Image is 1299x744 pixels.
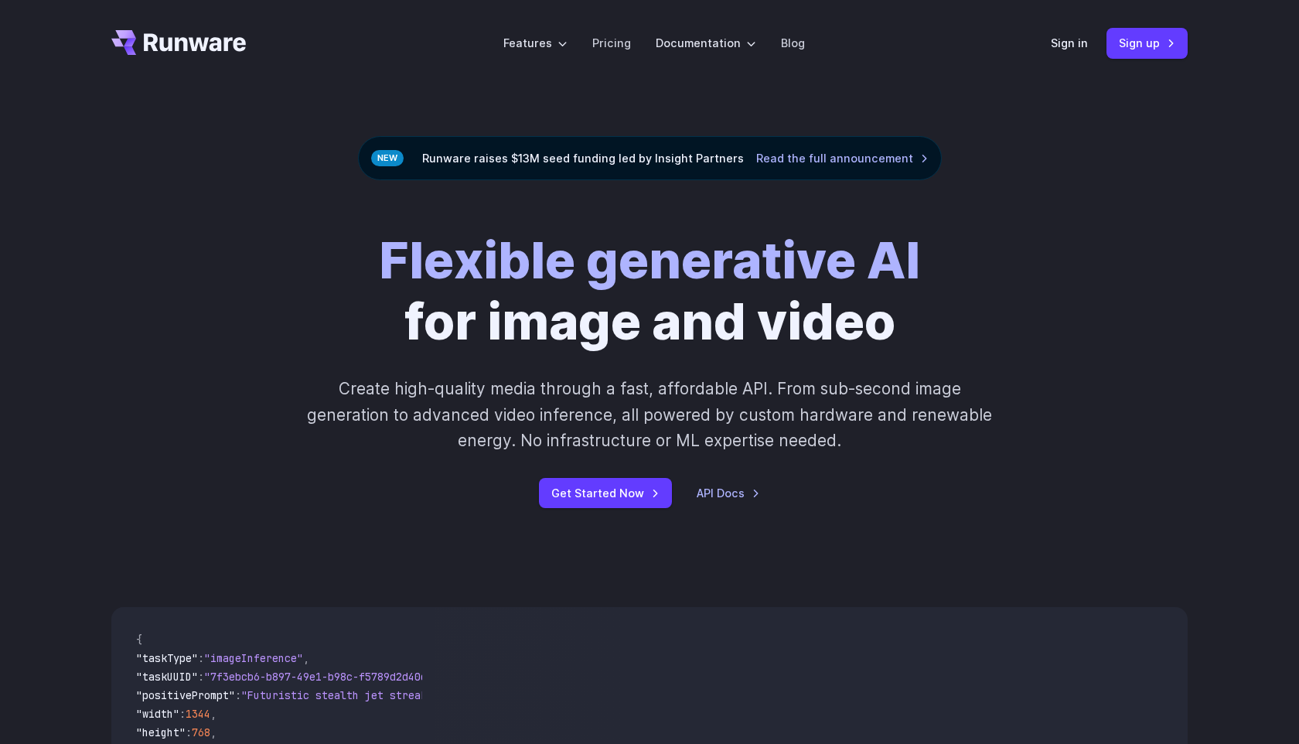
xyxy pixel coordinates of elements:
[592,34,631,52] a: Pricing
[379,230,920,351] h1: for image and video
[241,688,804,702] span: "Futuristic stealth jet streaking through a neon-lit cityscape with glowing purple exhaust"
[358,136,942,180] div: Runware raises $13M seed funding led by Insight Partners
[503,34,568,52] label: Features
[192,725,210,739] span: 768
[235,688,241,702] span: :
[136,688,235,702] span: "positivePrompt"
[1051,34,1088,52] a: Sign in
[210,707,216,721] span: ,
[1106,28,1188,58] a: Sign up
[539,478,672,508] a: Get Started Now
[305,376,994,453] p: Create high-quality media through a fast, affordable API. From sub-second image generation to adv...
[136,633,142,647] span: {
[186,725,192,739] span: :
[136,651,198,665] span: "taskType"
[186,707,210,721] span: 1344
[136,670,198,684] span: "taskUUID"
[210,725,216,739] span: ,
[656,34,756,52] label: Documentation
[781,34,805,52] a: Blog
[756,149,929,167] a: Read the full announcement
[111,30,246,55] a: Go to /
[379,229,920,291] strong: Flexible generative AI
[697,484,760,502] a: API Docs
[136,707,179,721] span: "width"
[136,725,186,739] span: "height"
[179,707,186,721] span: :
[303,651,309,665] span: ,
[204,651,303,665] span: "imageInference"
[204,670,439,684] span: "7f3ebcb6-b897-49e1-b98c-f5789d2d40d7"
[198,670,204,684] span: :
[198,651,204,665] span: :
